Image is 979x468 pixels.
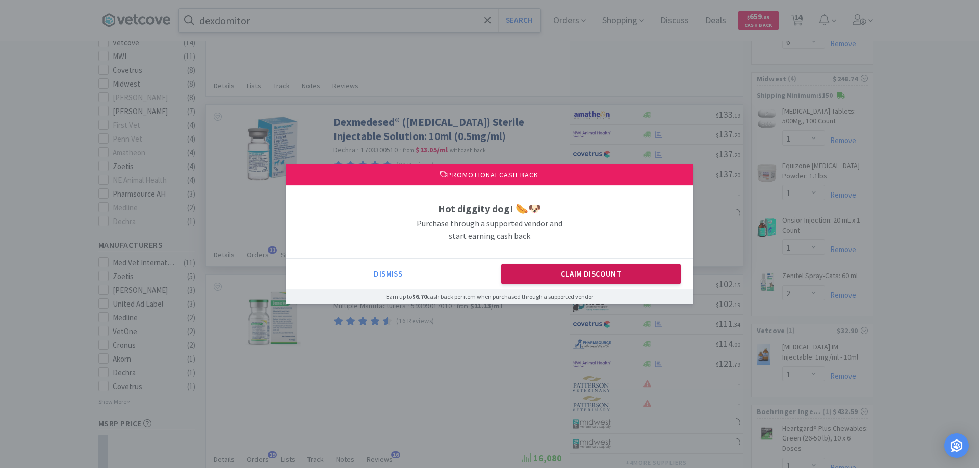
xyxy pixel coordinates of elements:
span: $6.70 [412,293,427,300]
button: Dismiss [298,264,478,284]
button: Claim Discount [501,264,681,284]
div: Open Intercom Messenger [944,433,969,458]
div: Earn up to cash back per item when purchased through a supported vendor [286,289,693,304]
h1: Hot diggity dog! 🌭🐶 [413,201,566,217]
h3: Purchase through a supported vendor and start earning cash back [413,217,566,243]
div: Promotional Cash Back [286,164,693,185]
